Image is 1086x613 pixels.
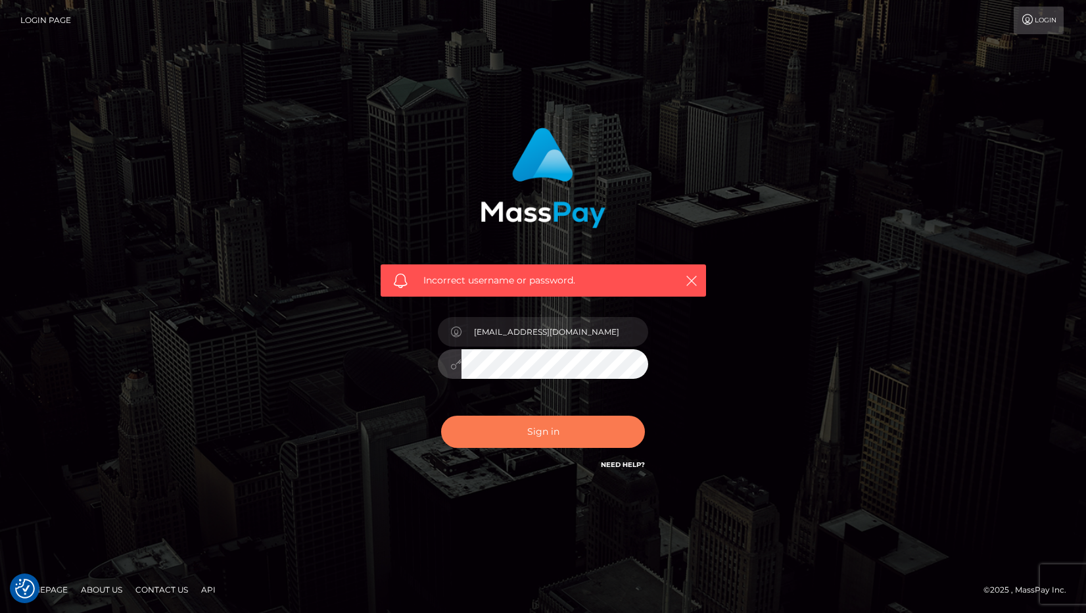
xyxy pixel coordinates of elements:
button: Sign in [441,416,645,448]
a: About Us [76,579,128,600]
a: Need Help? [601,460,645,469]
a: Contact Us [130,579,193,600]
a: Login Page [20,7,71,34]
img: Revisit consent button [15,579,35,599]
button: Consent Preferences [15,579,35,599]
img: MassPay Login [481,128,605,228]
a: Homepage [14,579,73,600]
div: © 2025 , MassPay Inc. [983,583,1076,597]
a: Login [1014,7,1064,34]
input: Username... [461,317,648,347]
span: Incorrect username or password. [423,274,663,287]
a: API [196,579,221,600]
